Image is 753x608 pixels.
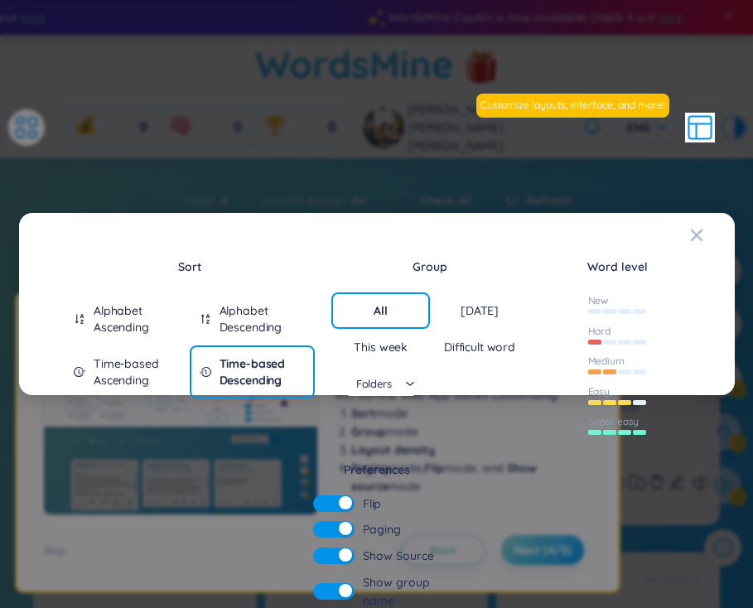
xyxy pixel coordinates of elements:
[219,302,305,335] div: Alphabet Descending
[219,355,305,388] div: Time-based Descending
[587,384,610,398] div: Easy
[363,546,434,564] span: Show Source
[94,355,180,388] div: Time-based Ascending
[587,294,608,307] div: New
[363,519,401,538] span: Paging
[305,460,449,478] div: Preferences
[64,258,315,276] div: Sort
[363,495,381,511] span: Flip
[689,213,734,258] button: Close
[587,415,639,428] div: Super easy
[74,313,85,325] span: sort-ascending
[374,302,388,319] div: All
[74,366,85,378] span: field-time
[587,355,624,368] div: Medium
[94,302,180,335] div: Alphabet Ascending
[199,313,210,325] span: sort-descending
[545,258,689,276] div: Word level
[461,302,499,319] div: [DATE]
[331,258,529,276] div: Group
[444,339,515,355] div: Difficult word
[354,339,408,355] div: This week
[199,366,210,378] span: field-time
[587,324,611,337] div: Hard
